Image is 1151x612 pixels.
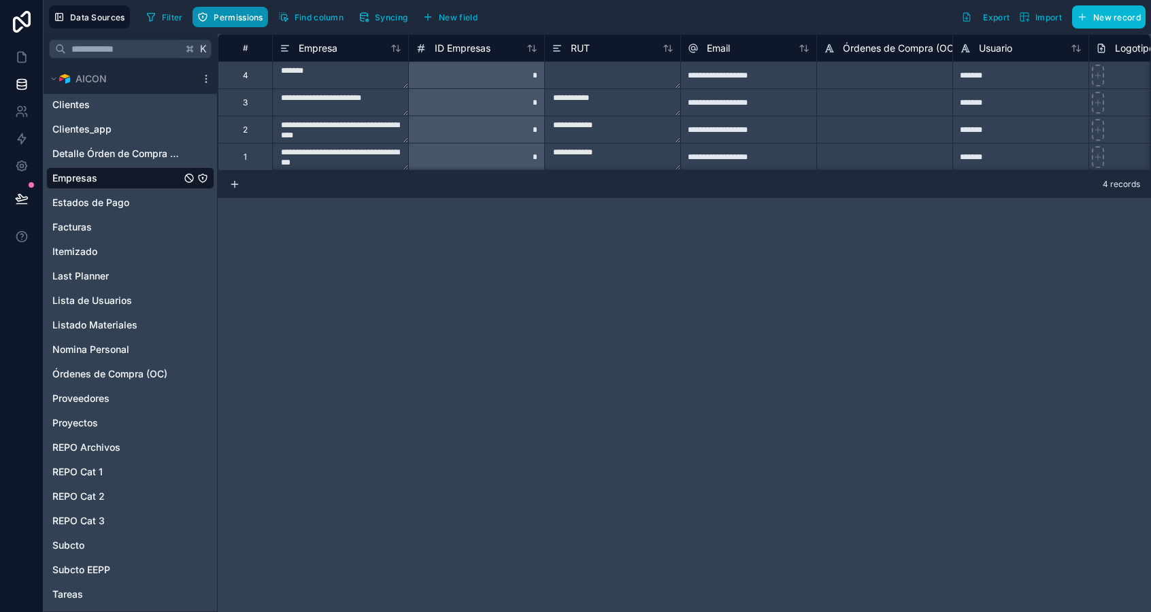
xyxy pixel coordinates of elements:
span: New field [439,12,478,22]
div: 4 [243,70,248,81]
span: Find column [295,12,344,22]
a: Syncing [354,7,418,27]
span: Permissions [214,12,263,22]
button: New field [418,7,482,27]
span: Data Sources [70,12,125,22]
span: Email [707,41,730,55]
button: Data Sources [49,5,130,29]
button: Permissions [193,7,267,27]
span: New record [1093,12,1141,22]
span: Órdenes de Compra (OC) 2 [843,41,966,55]
span: 4 records [1103,179,1140,190]
span: K [199,44,208,54]
div: # [229,43,262,53]
a: New record [1067,5,1146,29]
span: RUT [571,41,590,55]
button: Filter [141,7,188,27]
div: 1 [244,152,247,163]
span: Filter [162,12,183,22]
div: 2 [243,124,248,135]
button: Syncing [354,7,412,27]
span: Empresa [299,41,337,55]
button: Find column [273,7,348,27]
span: Syncing [375,12,407,22]
button: Import [1014,5,1067,29]
span: Usuario [979,41,1012,55]
a: Permissions [193,7,273,27]
div: 3 [243,97,248,108]
button: New record [1072,5,1146,29]
span: Import [1035,12,1062,22]
button: Export [956,5,1014,29]
span: Export [983,12,1010,22]
span: ID Empresas [435,41,490,55]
